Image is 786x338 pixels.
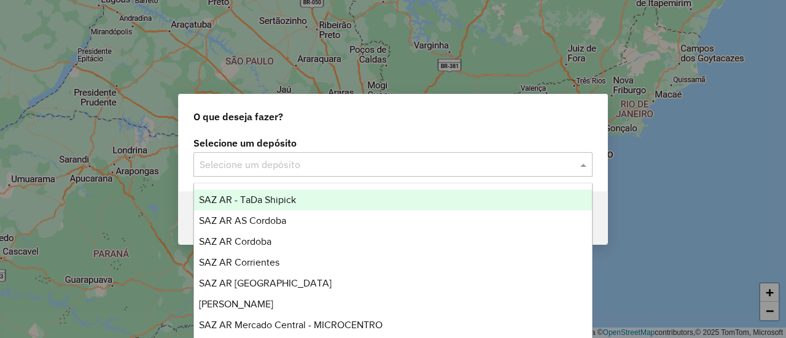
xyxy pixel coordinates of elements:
[199,278,332,288] span: SAZ AR [GEOGRAPHIC_DATA]
[199,320,383,330] span: SAZ AR Mercado Central - MICROCENTRO
[193,136,593,150] label: Selecione um depósito
[199,215,286,226] span: SAZ AR AS Cordoba
[193,109,283,124] span: O que deseja fazer?
[199,299,273,309] span: [PERSON_NAME]
[199,257,279,267] span: SAZ AR Corrientes
[199,194,296,205] span: SAZ AR - TaDa Shipick
[199,236,271,247] span: SAZ AR Cordoba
